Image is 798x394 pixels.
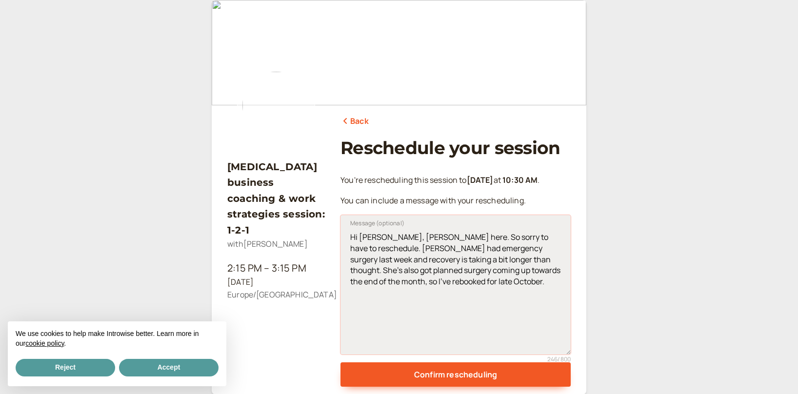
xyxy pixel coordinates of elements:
button: Reject [16,359,115,376]
textarea: Message (optional) [340,215,571,355]
button: Confirm rescheduling [340,362,571,387]
span: with [PERSON_NAME] [227,238,308,249]
h3: [MEDICAL_DATA] business coaching & work strategies session: 1-2-1 [227,159,325,238]
div: We use cookies to help make Introwise better. Learn more in our . [8,321,226,357]
div: Europe/[GEOGRAPHIC_DATA] [227,289,325,301]
a: cookie policy [25,339,64,347]
button: Accept [119,359,219,376]
span: Message (optional) [350,218,404,228]
b: 10:30 AM [502,175,538,185]
div: You can include a message with your rescheduling. [340,187,571,207]
div: [DATE] [227,276,325,289]
div: You're rescheduling this session to at . [340,166,571,187]
h1: Reschedule your session [340,138,571,158]
b: [DATE] [467,175,494,185]
a: Back [340,115,369,128]
div: 2:15 PM – 3:15 PM [227,260,325,276]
